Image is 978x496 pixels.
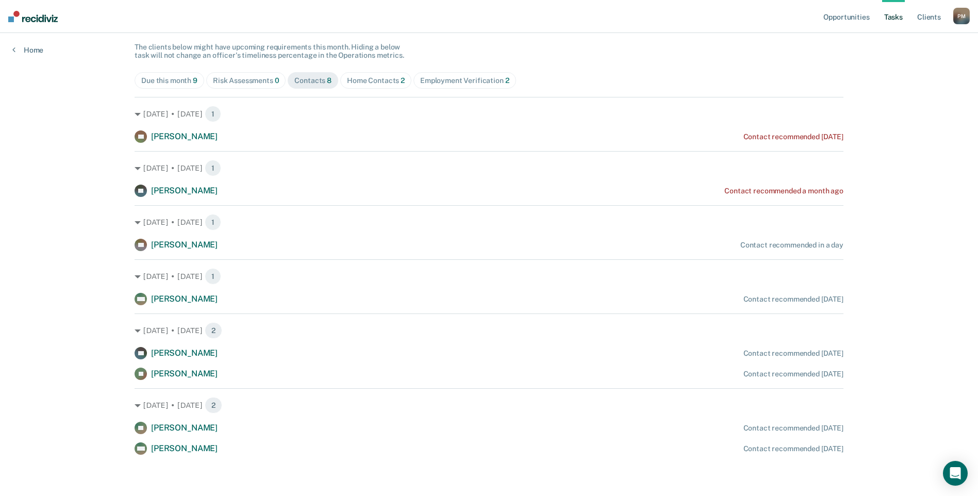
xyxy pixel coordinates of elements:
[151,186,218,195] span: [PERSON_NAME]
[401,76,405,85] span: 2
[151,131,218,141] span: [PERSON_NAME]
[347,76,405,85] div: Home Contacts
[953,8,970,24] div: P M
[135,322,843,339] div: [DATE] • [DATE] 2
[135,13,843,35] div: Tasks
[213,76,279,85] div: Risk Assessments
[151,423,218,433] span: [PERSON_NAME]
[151,369,218,378] span: [PERSON_NAME]
[275,76,279,85] span: 0
[151,348,218,358] span: [PERSON_NAME]
[193,76,197,85] span: 9
[135,214,843,230] div: [DATE] • [DATE] 1
[151,443,218,453] span: [PERSON_NAME]
[943,461,968,486] div: Open Intercom Messenger
[151,294,218,304] span: [PERSON_NAME]
[743,295,843,304] div: Contact recommended [DATE]
[740,241,843,250] div: Contact recommended in a day
[505,76,509,85] span: 2
[135,160,843,176] div: [DATE] • [DATE] 1
[135,43,404,60] span: The clients below might have upcoming requirements this month. Hiding a below task will not chang...
[12,45,43,55] a: Home
[135,397,843,414] div: [DATE] • [DATE] 2
[135,106,843,122] div: [DATE] • [DATE] 1
[743,133,843,141] div: Contact recommended [DATE]
[420,76,509,85] div: Employment Verification
[151,240,218,250] span: [PERSON_NAME]
[205,214,221,230] span: 1
[205,160,221,176] span: 1
[141,76,197,85] div: Due this month
[205,106,221,122] span: 1
[743,444,843,453] div: Contact recommended [DATE]
[205,322,222,339] span: 2
[294,76,331,85] div: Contacts
[327,76,331,85] span: 8
[743,370,843,378] div: Contact recommended [DATE]
[8,11,58,22] img: Recidiviz
[724,187,843,195] div: Contact recommended a month ago
[205,268,221,285] span: 1
[135,268,843,285] div: [DATE] • [DATE] 1
[205,397,222,414] span: 2
[743,424,843,433] div: Contact recommended [DATE]
[743,349,843,358] div: Contact recommended [DATE]
[953,8,970,24] button: PM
